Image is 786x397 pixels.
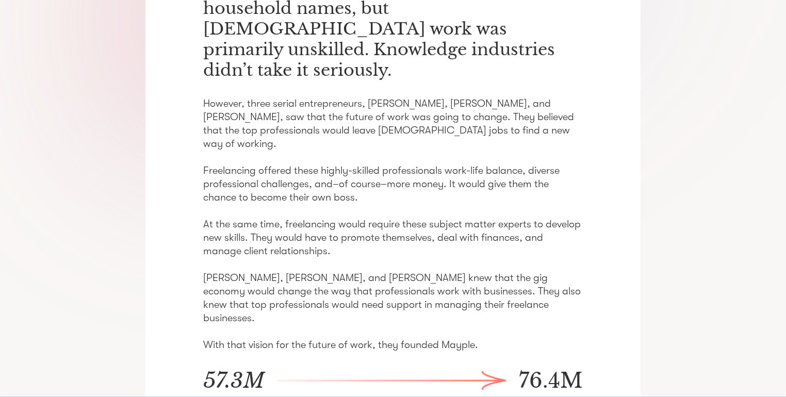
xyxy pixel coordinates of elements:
iframe: Chat Widget [734,348,786,397]
div: 76.4M [519,368,583,393]
p: However, three serial entrepreneurs, [PERSON_NAME], [PERSON_NAME], and [PERSON_NAME], saw that th... [203,97,583,352]
div: 57.3M [203,368,265,393]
